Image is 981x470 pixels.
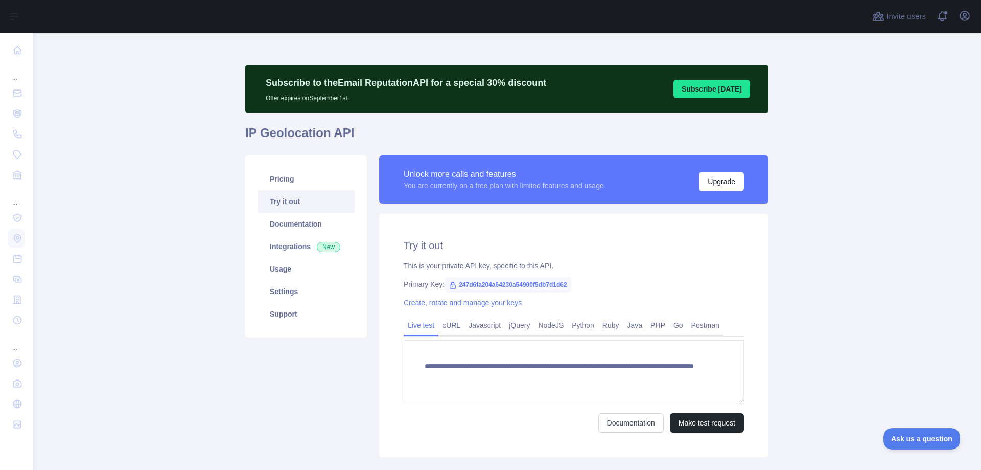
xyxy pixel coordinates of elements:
[687,317,723,333] a: Postman
[438,317,464,333] a: cURL
[258,258,355,280] a: Usage
[598,317,623,333] a: Ruby
[245,125,768,149] h1: IP Geolocation API
[317,242,340,252] span: New
[598,413,664,433] a: Documentation
[623,317,647,333] a: Java
[673,80,750,98] button: Subscribe [DATE]
[404,238,744,253] h2: Try it out
[266,90,546,102] p: Offer expires on September 1st.
[464,317,505,333] a: Javascript
[266,76,546,90] p: Subscribe to the Email Reputation API for a special 30 % discount
[669,317,687,333] a: Go
[258,303,355,325] a: Support
[883,428,961,450] iframe: Toggle Customer Support
[699,172,744,191] button: Upgrade
[404,168,604,181] div: Unlock more calls and features
[404,299,522,307] a: Create, rotate and manage your keys
[568,317,598,333] a: Python
[505,317,534,333] a: jQuery
[8,331,25,352] div: ...
[404,261,744,271] div: This is your private API key, specific to this API.
[670,413,744,433] button: Make test request
[404,279,744,289] div: Primary Key:
[8,61,25,82] div: ...
[404,181,604,191] div: You are currently on a free plan with limited features and usage
[258,190,355,213] a: Try it out
[258,235,355,258] a: Integrations New
[258,280,355,303] a: Settings
[886,11,926,23] span: Invite users
[8,186,25,207] div: ...
[258,168,355,190] a: Pricing
[404,317,438,333] a: Live test
[258,213,355,235] a: Documentation
[534,317,568,333] a: NodeJS
[445,277,571,293] span: 247d6fa204a64230a54900f5db7d1d62
[646,317,669,333] a: PHP
[870,8,928,25] button: Invite users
